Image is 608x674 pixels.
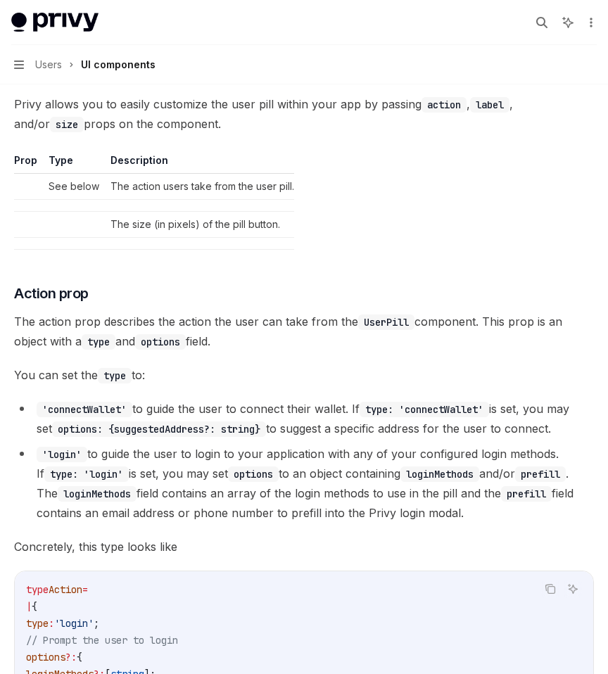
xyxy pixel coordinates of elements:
code: size [50,117,84,132]
button: More actions [583,13,597,32]
span: ?: [65,651,77,663]
code: loginMethods [400,466,479,482]
code: options [135,334,186,350]
span: 'login' [54,617,94,630]
code: 'connectWallet' [37,402,132,417]
code: type: 'connectWallet' [360,402,489,417]
code: loginMethods [58,486,137,502]
code: options [228,466,279,482]
span: Users [35,56,62,73]
td: The size (in pixels) of the pill button. [105,211,294,237]
code: prefill [501,486,552,502]
span: You can set the to: [14,365,594,385]
span: = [82,583,88,596]
img: light logo [11,13,99,32]
span: { [77,651,82,663]
code: 'login' [37,447,87,462]
button: Copy the contents from the code block [541,580,559,598]
code: type [98,368,132,383]
li: to guide the user to connect their wallet. If is set, you may set to suggest a specific address f... [14,399,594,438]
span: : [49,617,54,630]
button: Ask AI [564,580,582,598]
span: type [26,617,49,630]
code: options: {suggestedAddress?: string} [52,421,266,437]
td: See below [43,173,105,199]
span: type [26,583,49,596]
code: prefill [515,466,566,482]
code: type [82,334,115,350]
span: // Prompt the user to login [26,634,178,647]
span: { [32,600,37,613]
li: to guide the user to login to your application with any of your configured login methods. If is s... [14,444,594,523]
th: Prop [14,153,43,174]
span: Action prop [14,284,89,303]
span: Concretely, this type looks like [14,537,594,557]
code: label [470,97,509,113]
code: action [422,97,467,113]
span: Action [49,583,82,596]
span: The action prop describes the action the user can take from the component. This prop is an object... [14,312,594,351]
code: UserPill [358,314,414,330]
code: type: 'login' [44,466,129,482]
th: Type [43,153,105,174]
td: The action users take from the user pill. [105,173,294,199]
div: UI components [81,56,156,73]
th: Description [105,153,294,174]
span: ; [94,617,99,630]
span: | [26,600,32,613]
span: options [26,651,65,663]
span: Privy allows you to easily customize the user pill within your app by passing , , and/or props on... [14,94,594,134]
